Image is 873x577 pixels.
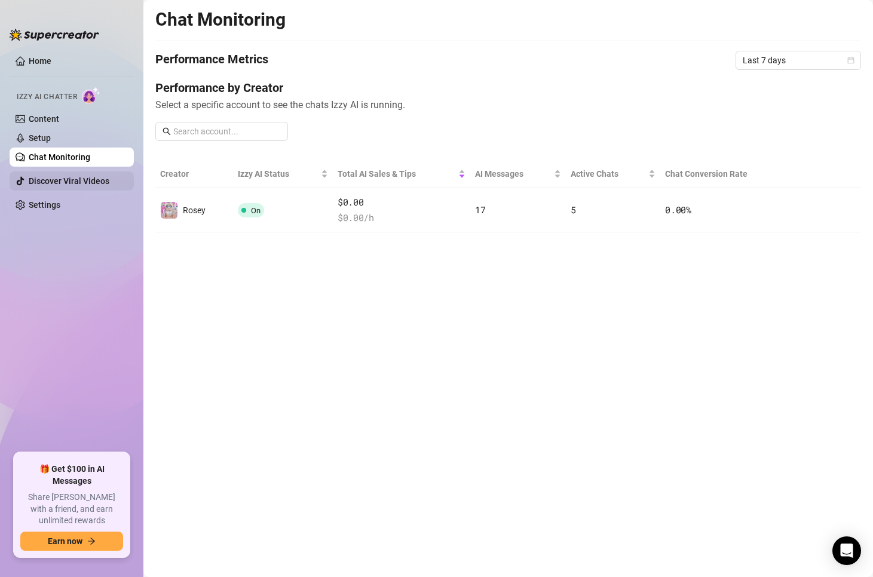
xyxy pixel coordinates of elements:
[847,57,854,64] span: calendar
[82,87,100,104] img: AI Chatter
[155,79,861,96] h4: Performance by Creator
[48,536,82,546] span: Earn now
[183,205,206,215] span: Rosey
[29,200,60,210] a: Settings
[20,464,123,487] span: 🎁 Get $100 in AI Messages
[743,51,854,69] span: Last 7 days
[29,114,59,124] a: Content
[10,29,99,41] img: logo-BBDzfeDw.svg
[338,195,465,210] span: $0.00
[29,56,51,66] a: Home
[233,160,333,188] th: Izzy AI Status
[161,202,177,219] img: Rosey
[238,167,318,180] span: Izzy AI Status
[566,160,660,188] th: Active Chats
[338,211,465,225] span: $ 0.00 /h
[155,8,286,31] h2: Chat Monitoring
[173,125,281,138] input: Search account...
[571,204,576,216] span: 5
[665,204,691,216] span: 0.00 %
[155,160,233,188] th: Creator
[470,160,566,188] th: AI Messages
[333,160,470,188] th: Total AI Sales & Tips
[17,91,77,103] span: Izzy AI Chatter
[475,204,485,216] span: 17
[20,492,123,527] span: Share [PERSON_NAME] with a friend, and earn unlimited rewards
[155,51,268,70] h4: Performance Metrics
[660,160,791,188] th: Chat Conversion Rate
[251,206,261,215] span: On
[338,167,456,180] span: Total AI Sales & Tips
[155,97,861,112] span: Select a specific account to see the chats Izzy AI is running.
[29,152,90,162] a: Chat Monitoring
[20,532,123,551] button: Earn nowarrow-right
[475,167,552,180] span: AI Messages
[29,133,51,143] a: Setup
[163,127,171,136] span: search
[29,176,109,186] a: Discover Viral Videos
[571,167,646,180] span: Active Chats
[832,536,861,565] div: Open Intercom Messenger
[87,537,96,545] span: arrow-right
